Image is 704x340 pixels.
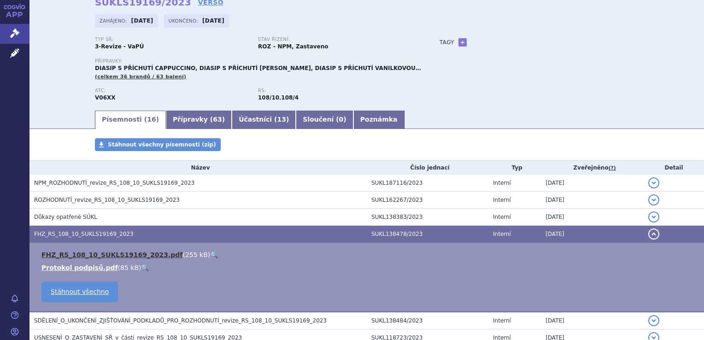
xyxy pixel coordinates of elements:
[34,180,195,186] span: NPM_ROZHODNUTÍ_revize_RS_108_10_SUKLS19169_2023
[277,116,286,123] span: 13
[281,94,299,101] strong: polymerní výživa standardní - s doplňkem vlákniny hyperkalorická
[147,116,156,123] span: 16
[648,315,659,326] button: detail
[95,37,249,42] p: Typ SŘ:
[41,263,695,272] li: ( )
[232,111,296,129] a: Účastníci (13)
[131,18,153,24] strong: [DATE]
[648,194,659,205] button: detail
[202,18,224,24] strong: [DATE]
[120,264,139,271] span: 85 kB
[339,116,344,123] span: 0
[95,94,116,101] strong: POTRAVINY PRO ZVLÁŠTNÍ LÉKAŘSKÉ ÚČELY (PZLÚ) (ČESKÁ ATC SKUPINA)
[541,226,644,243] td: [DATE]
[166,111,232,129] a: Přípravky (63)
[648,177,659,188] button: detail
[100,17,129,24] span: Zahájeno:
[258,94,279,101] strong: polymerní výživa speciální - diabetická
[367,226,488,243] td: SUKL138478/2023
[95,111,166,129] a: Písemnosti (16)
[34,214,97,220] span: Důkazy opatřené SÚKL
[169,17,200,24] span: Ukončeno:
[213,116,222,123] span: 63
[644,161,704,175] th: Detail
[353,111,405,129] a: Poznámka
[493,180,511,186] span: Interní
[258,88,421,102] div: ,
[367,209,488,226] td: SUKL138383/2023
[95,59,421,64] p: Přípravky:
[541,161,644,175] th: Zveřejněno
[258,43,329,50] strong: ROZ – NPM, Zastaveno
[367,175,488,192] td: SUKL187116/2023
[648,229,659,240] button: detail
[541,209,644,226] td: [DATE]
[34,197,180,203] span: ROZHODNUTÍ_revize_RS_108_10_SUKLS19169_2023
[108,141,216,148] span: Stáhnout všechny písemnosti (zip)
[367,312,488,329] td: SUKL138484/2023
[493,214,511,220] span: Interní
[493,231,511,237] span: Interní
[541,312,644,329] td: [DATE]
[258,88,412,94] p: RS:
[258,37,412,42] p: Stav řízení:
[95,65,421,71] span: DIASIP S PŘÍCHUTÍ CAPPUCCINO, DIASIP S PŘÍCHUTÍ [PERSON_NAME], DIASIP S PŘÍCHUTÍ VANILKOVOU…
[95,138,221,151] a: Stáhnout všechny písemnosti (zip)
[493,317,511,324] span: Interní
[34,231,134,237] span: FHZ_RS_108_10_SUKLS19169_2023
[41,281,118,302] a: Stáhnout všechno
[440,37,454,48] h3: Tagy
[367,161,488,175] th: Číslo jednací
[95,43,144,50] strong: 3-Revize - VaPÚ
[29,161,367,175] th: Název
[367,192,488,209] td: SUKL162267/2023
[34,317,327,324] span: SDĚLENÍ_O_UKONČENÍ_ZJIŠŤOVÁNÍ_PODKLADŮ_PRO_ROZHODNUTÍ_revize_RS_108_10_SUKLS19169_2023
[141,264,149,271] a: 🔍
[493,197,511,203] span: Interní
[210,251,218,258] a: 🔍
[648,211,659,223] button: detail
[95,74,186,80] span: (celkem 36 brandů / 63 balení)
[41,264,118,271] a: Protokol podpisů.pdf
[609,165,616,171] abbr: (?)
[41,251,182,258] a: FHZ_RS_108_10_SUKLS19169_2023.pdf
[95,88,249,94] p: ATC:
[458,38,467,47] a: +
[541,192,644,209] td: [DATE]
[41,250,695,259] li: ( )
[541,175,644,192] td: [DATE]
[296,111,353,129] a: Sloučení (0)
[185,251,208,258] span: 255 kB
[488,161,541,175] th: Typ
